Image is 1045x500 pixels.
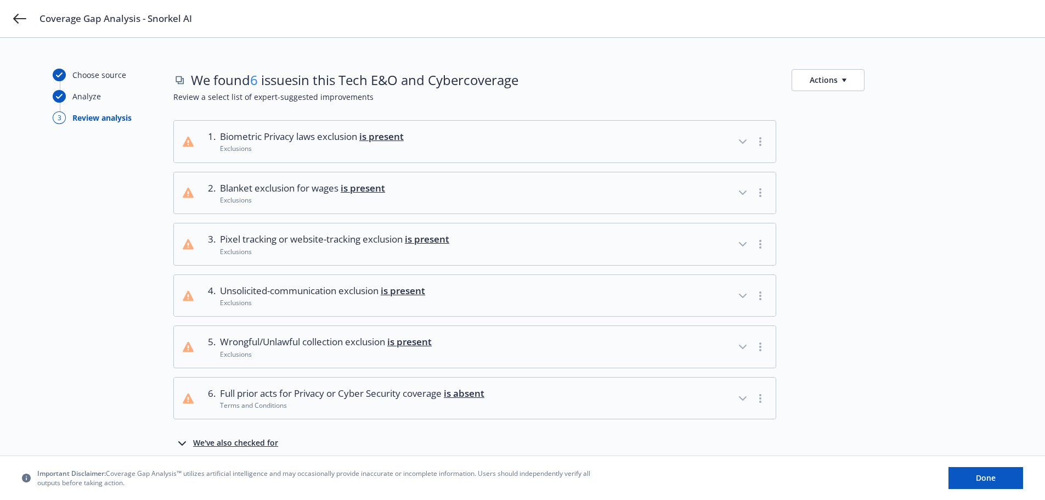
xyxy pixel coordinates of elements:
[174,223,776,265] button: 3.Pixel tracking or website-tracking exclusion is presentExclusions
[220,335,432,349] span: Wrongful/Unlawful collection exclusion
[220,232,449,246] span: Pixel tracking or website-tracking exclusion
[193,437,278,450] div: We've also checked for
[174,121,776,162] button: 1.Biometric Privacy laws exclusion is presentExclusions
[220,130,404,144] span: Biometric Privacy laws exclusion
[202,181,216,205] div: 2 .
[405,233,449,245] span: is present
[37,469,106,478] span: Important Disclaimer:
[220,284,425,298] span: Unsolicited-communication exclusion
[220,144,404,153] div: Exclusions
[72,69,126,81] div: Choose source
[792,69,865,91] button: Actions
[220,247,449,256] div: Exclusions
[202,232,216,256] div: 3 .
[220,386,484,401] span: Full prior acts for Privacy or Cyber Security coverage
[72,91,101,102] div: Analyze
[173,91,992,103] span: Review a select list of expert-suggested improvements
[444,387,484,400] span: is absent
[202,130,216,154] div: 1 .
[220,401,484,410] div: Terms and Conditions
[174,275,776,317] button: 4.Unsolicited-communication exclusion is presentExclusions
[948,467,1023,489] button: Done
[191,71,518,89] span: We found issues in this Tech E&O and Cyber coverage
[176,437,278,450] button: We've also checked for
[202,386,216,411] div: 6 .
[220,195,385,205] div: Exclusions
[220,350,432,359] div: Exclusions
[174,172,776,214] button: 2.Blanket exclusion for wages is presentExclusions
[37,469,597,487] span: Coverage Gap Analysis™ utilizes artificial intelligence and may occasionally provide inaccurate o...
[359,130,404,143] span: is present
[174,326,776,368] button: 5.Wrongful/Unlawful collection exclusion is presentExclusions
[39,12,192,25] span: Coverage Gap Analysis - Snorkel AI
[976,473,996,483] span: Done
[53,111,66,124] div: 3
[220,298,425,307] div: Exclusions
[341,182,385,194] span: is present
[202,335,216,359] div: 5 .
[381,284,425,297] span: is present
[220,181,385,195] span: Blanket exclusion for wages
[250,71,258,89] span: 6
[72,112,132,123] div: Review analysis
[174,378,776,419] button: 6.Full prior acts for Privacy or Cyber Security coverage is absentTerms and Conditions
[387,335,432,348] span: is present
[202,284,216,308] div: 4 .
